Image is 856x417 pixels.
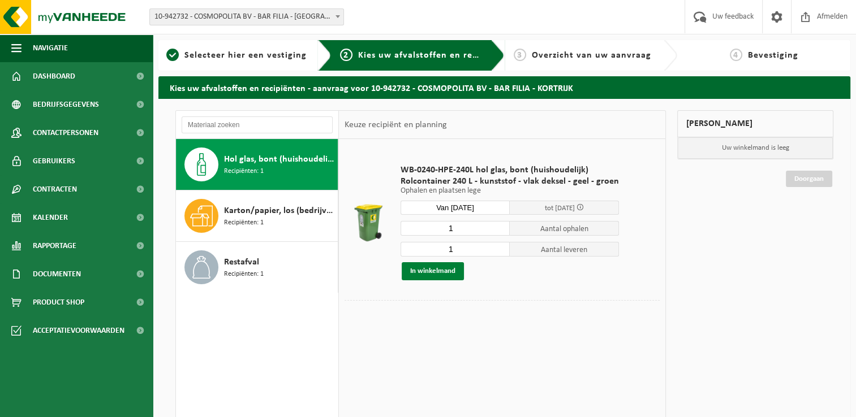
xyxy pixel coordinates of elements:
span: Karton/papier, los (bedrijven) [224,204,335,218]
span: Dashboard [33,62,75,90]
button: Karton/papier, los (bedrijven) Recipiënten: 1 [176,190,338,242]
span: Overzicht van uw aanvraag [532,51,651,60]
p: Uw winkelmand is leeg [678,137,833,159]
span: Hol glas, bont (huishoudelijk) [224,153,335,166]
span: Kalender [33,203,68,232]
p: Ophalen en plaatsen lege [401,187,619,195]
input: Selecteer datum [401,201,510,215]
span: Restafval [224,255,259,269]
span: Product Shop [33,288,84,316]
span: tot [DATE] [544,205,574,212]
span: Acceptatievoorwaarden [33,316,124,345]
span: Contactpersonen [33,119,98,147]
span: 10-942732 - COSMOPOLITA BV - BAR FILIA - KORTRIJK [149,8,344,25]
span: Navigatie [33,34,68,62]
button: In winkelmand [402,262,464,280]
div: [PERSON_NAME] [677,110,833,137]
a: Doorgaan [786,171,832,187]
span: Rapportage [33,232,76,260]
span: 3 [514,49,526,61]
span: Gebruikers [33,147,75,175]
button: Hol glas, bont (huishoudelijk) Recipiënten: 1 [176,139,338,190]
span: Selecteer hier een vestiging [184,51,307,60]
span: Bevestiging [748,51,798,60]
span: Rolcontainer 240 L - kunststof - vlak deksel - geel - groen [401,176,619,187]
a: 1Selecteer hier een vestiging [164,49,309,62]
span: Recipiënten: 1 [224,269,264,280]
span: 4 [730,49,742,61]
div: Keuze recipiënt en planning [339,111,452,139]
span: Kies uw afvalstoffen en recipiënten [358,51,514,60]
span: Documenten [33,260,81,288]
span: 2 [340,49,352,61]
span: WB-0240-HPE-240L hol glas, bont (huishoudelijk) [401,164,619,176]
span: 1 [166,49,179,61]
span: Recipiënten: 1 [224,218,264,228]
button: Restafval Recipiënten: 1 [176,242,338,293]
input: Materiaal zoeken [182,116,333,133]
span: Recipiënten: 1 [224,166,264,177]
h2: Kies uw afvalstoffen en recipiënten - aanvraag voor 10-942732 - COSMOPOLITA BV - BAR FILIA - KORT... [158,76,850,98]
span: Contracten [33,175,77,203]
span: Bedrijfsgegevens [33,90,99,119]
span: 10-942732 - COSMOPOLITA BV - BAR FILIA - KORTRIJK [150,9,343,25]
span: Aantal ophalen [510,221,619,236]
span: Aantal leveren [510,242,619,257]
